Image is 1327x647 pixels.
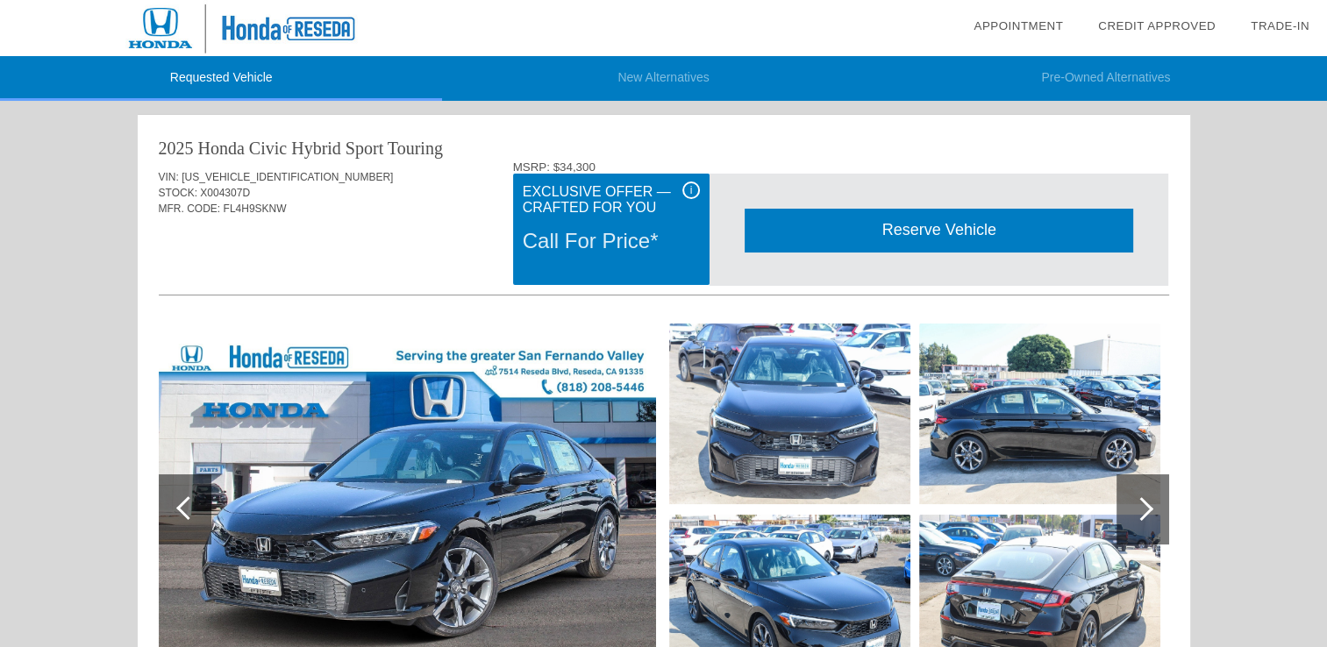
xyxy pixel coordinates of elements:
[523,218,700,264] div: Call For Price*
[182,171,393,183] span: [US_VEHICLE_IDENTIFICATION_NUMBER]
[346,136,443,160] div: Sport Touring
[159,243,1169,271] div: Quoted on [DATE] 1:31:31 PM
[159,187,197,199] span: STOCK:
[974,19,1063,32] a: Appointment
[919,323,1160,504] img: 4.jpg
[523,181,700,218] div: Exclusive Offer — Crafted for You
[159,171,179,183] span: VIN:
[159,136,341,160] div: 2025 Honda Civic Hybrid
[690,184,693,196] span: i
[513,160,1169,174] div: MSRP: $34,300
[1251,19,1309,32] a: Trade-In
[1098,19,1216,32] a: Credit Approved
[669,323,910,504] img: 2.jpg
[442,56,884,101] li: New Alternatives
[200,187,250,199] span: X004307D
[885,56,1327,101] li: Pre-Owned Alternatives
[745,209,1133,252] div: Reserve Vehicle
[224,203,287,215] span: FL4H9SKNW
[159,203,221,215] span: MFR. CODE:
